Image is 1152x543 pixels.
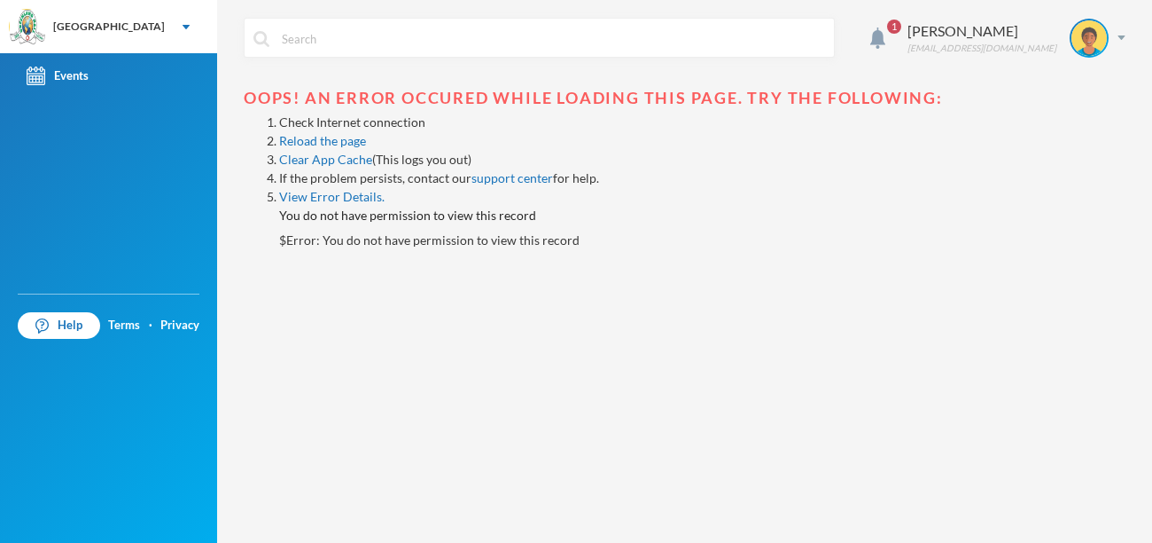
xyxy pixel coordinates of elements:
[279,169,1125,187] li: If the problem persists, contact our for help.
[279,189,385,204] a: View Error Details.
[279,231,1125,249] p: $ Error: You do not have permission to view this record
[53,19,165,35] div: [GEOGRAPHIC_DATA]
[279,113,1125,131] li: Check Internet connection
[907,20,1056,42] div: [PERSON_NAME]
[279,133,366,148] a: Reload the page
[18,312,100,339] a: Help
[279,206,1125,224] h4: You do not have permission to view this record
[149,317,152,334] div: ·
[279,150,1125,169] li: (This logs you out)
[10,10,45,45] img: logo
[27,67,89,85] div: Events
[253,31,269,47] img: search
[1071,20,1107,56] img: STUDENT
[108,317,140,334] a: Terms
[160,317,199,334] a: Privacy
[887,20,901,34] span: 1
[280,19,825,59] input: Search
[244,84,1125,113] div: Oops! An error occured while loading this page. Try the following:
[471,170,553,185] a: support center
[279,152,372,167] a: Clear App Cache
[907,42,1056,55] div: [EMAIL_ADDRESS][DOMAIN_NAME]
